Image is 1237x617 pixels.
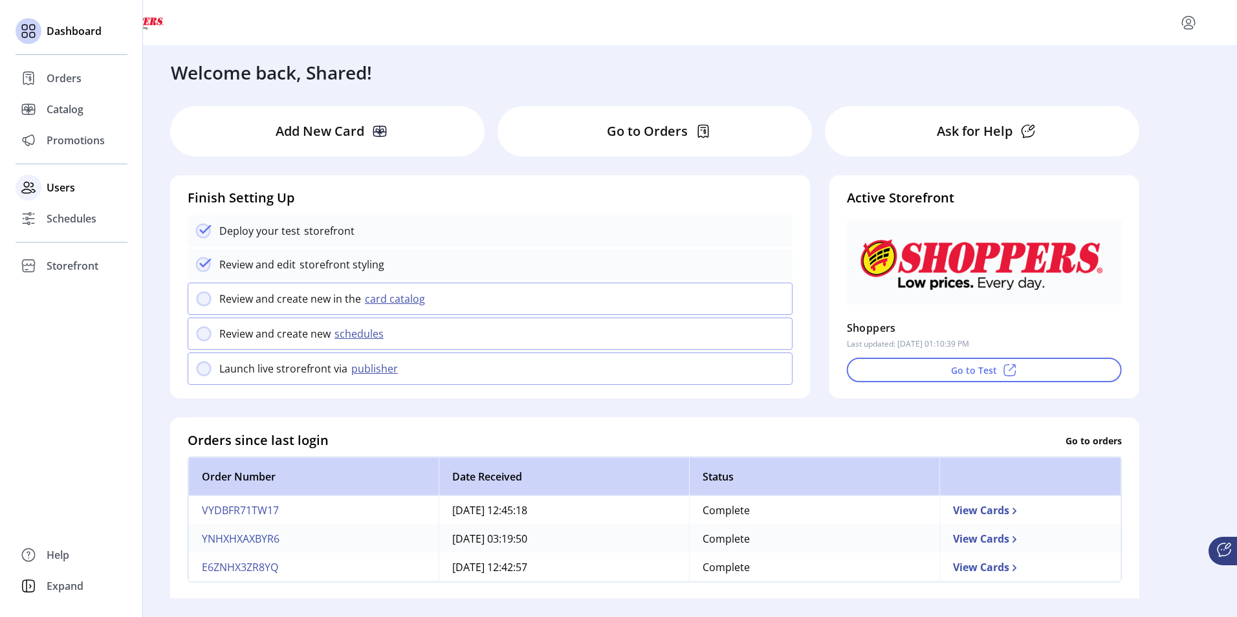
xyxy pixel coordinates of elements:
[347,361,406,376] button: publisher
[47,133,105,148] span: Promotions
[607,122,688,141] p: Go to Orders
[1178,12,1199,33] button: menu
[188,496,439,525] td: VYDBFR71TW17
[689,457,939,496] th: Status
[361,291,433,307] button: card catalog
[439,553,689,581] td: [DATE] 12:42:57
[847,358,1122,382] button: Go to Test
[439,496,689,525] td: [DATE] 12:45:18
[47,180,75,195] span: Users
[188,525,439,553] td: YNHXHXAXBYR6
[276,122,364,141] p: Add New Card
[188,431,329,450] h4: Orders since last login
[219,257,296,272] p: Review and edit
[171,59,372,86] h3: Welcome back, Shared!
[219,326,331,341] p: Review and create new
[939,553,1121,581] td: View Cards
[300,223,355,239] p: storefront
[689,553,939,581] td: Complete
[939,525,1121,553] td: View Cards
[47,547,69,563] span: Help
[47,70,82,86] span: Orders
[439,525,689,553] td: [DATE] 03:19:50
[47,211,96,226] span: Schedules
[847,318,896,338] p: Shoppers
[937,122,1013,141] p: Ask for Help
[296,257,384,272] p: storefront styling
[847,188,1122,208] h4: Active Storefront
[1066,433,1122,447] p: Go to orders
[689,496,939,525] td: Complete
[188,457,439,496] th: Order Number
[219,291,361,307] p: Review and create new in the
[331,326,391,341] button: schedules
[219,361,347,376] p: Launch live strorefront via
[188,188,793,208] h4: Finish Setting Up
[188,553,439,581] td: E6ZNHX3ZR8YQ
[439,457,689,496] th: Date Received
[689,525,939,553] td: Complete
[47,102,83,117] span: Catalog
[847,338,969,350] p: Last updated: [DATE] 01:10:39 PM
[47,578,83,594] span: Expand
[219,223,300,239] p: Deploy your test
[47,258,98,274] span: Storefront
[939,496,1121,525] td: View Cards
[47,23,102,39] span: Dashboard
